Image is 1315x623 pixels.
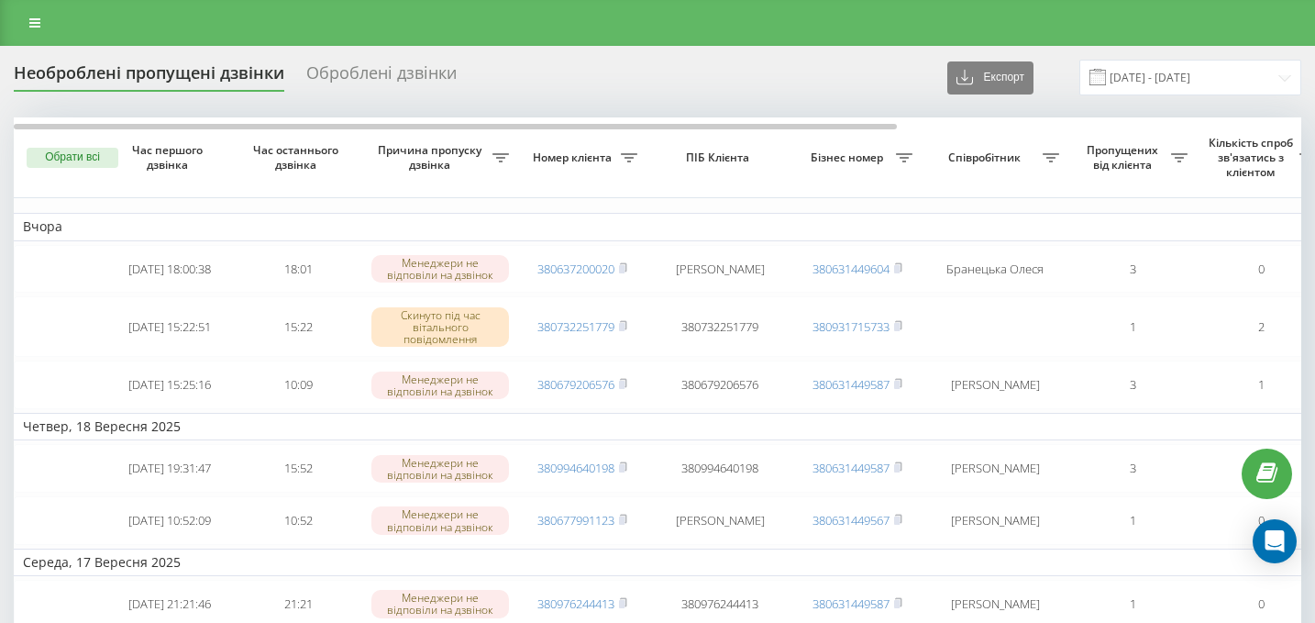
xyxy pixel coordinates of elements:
[646,245,793,294] td: [PERSON_NAME]
[922,496,1068,545] td: [PERSON_NAME]
[105,496,234,545] td: [DATE] 10:52:09
[249,143,348,172] span: Час останнього дзвінка
[1206,136,1299,179] span: Кількість спроб зв'язатись з клієнтом
[922,245,1068,294] td: Бранецька Олеся
[105,296,234,357] td: [DATE] 15:22:51
[537,376,614,393] a: 380679206576
[662,150,778,165] span: ПІБ Клієнта
[371,255,509,283] div: Менеджери не відповіли на дзвінок
[527,150,621,165] span: Номер клієнта
[646,496,793,545] td: [PERSON_NAME]
[120,143,219,172] span: Час першого дзвінка
[371,506,509,534] div: Менеджери не відповіли на дзвінок
[105,245,234,294] td: [DATE] 18:00:38
[14,63,284,92] div: Необроблені пропущені дзвінки
[931,150,1043,165] span: Співробітник
[306,63,457,92] div: Оброблені дзвінки
[371,455,509,483] div: Менеджери не відповіли на дзвінок
[234,444,362,493] td: 15:52
[371,307,509,348] div: Скинуто під час вітального повідомлення
[105,361,234,409] td: [DATE] 15:25:16
[537,595,614,612] a: 380976244413
[1068,245,1197,294] td: 3
[1077,143,1171,172] span: Пропущених від клієнта
[234,245,362,294] td: 18:01
[1068,444,1197,493] td: 3
[922,444,1068,493] td: [PERSON_NAME]
[947,61,1033,95] button: Експорт
[537,512,614,528] a: 380677991123
[646,296,793,357] td: 380732251779
[537,318,614,335] a: 380732251779
[105,444,234,493] td: [DATE] 19:31:47
[371,372,509,399] div: Менеджери не відповіли на дзвінок
[1253,519,1297,563] div: Open Intercom Messenger
[537,460,614,476] a: 380994640198
[812,318,890,335] a: 380931715733
[812,512,890,528] a: 380631449567
[1068,296,1197,357] td: 1
[812,595,890,612] a: 380631449587
[802,150,896,165] span: Бізнес номер
[234,361,362,409] td: 10:09
[646,444,793,493] td: 380994640198
[922,361,1068,409] td: [PERSON_NAME]
[537,261,614,277] a: 380637200020
[646,361,793,409] td: 380679206576
[1068,361,1197,409] td: 3
[812,460,890,476] a: 380631449587
[27,148,118,168] button: Обрати всі
[812,261,890,277] a: 380631449604
[1068,496,1197,545] td: 1
[371,143,492,172] span: Причина пропуску дзвінка
[371,590,509,617] div: Менеджери не відповіли на дзвінок
[234,496,362,545] td: 10:52
[812,376,890,393] a: 380631449587
[234,296,362,357] td: 15:22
